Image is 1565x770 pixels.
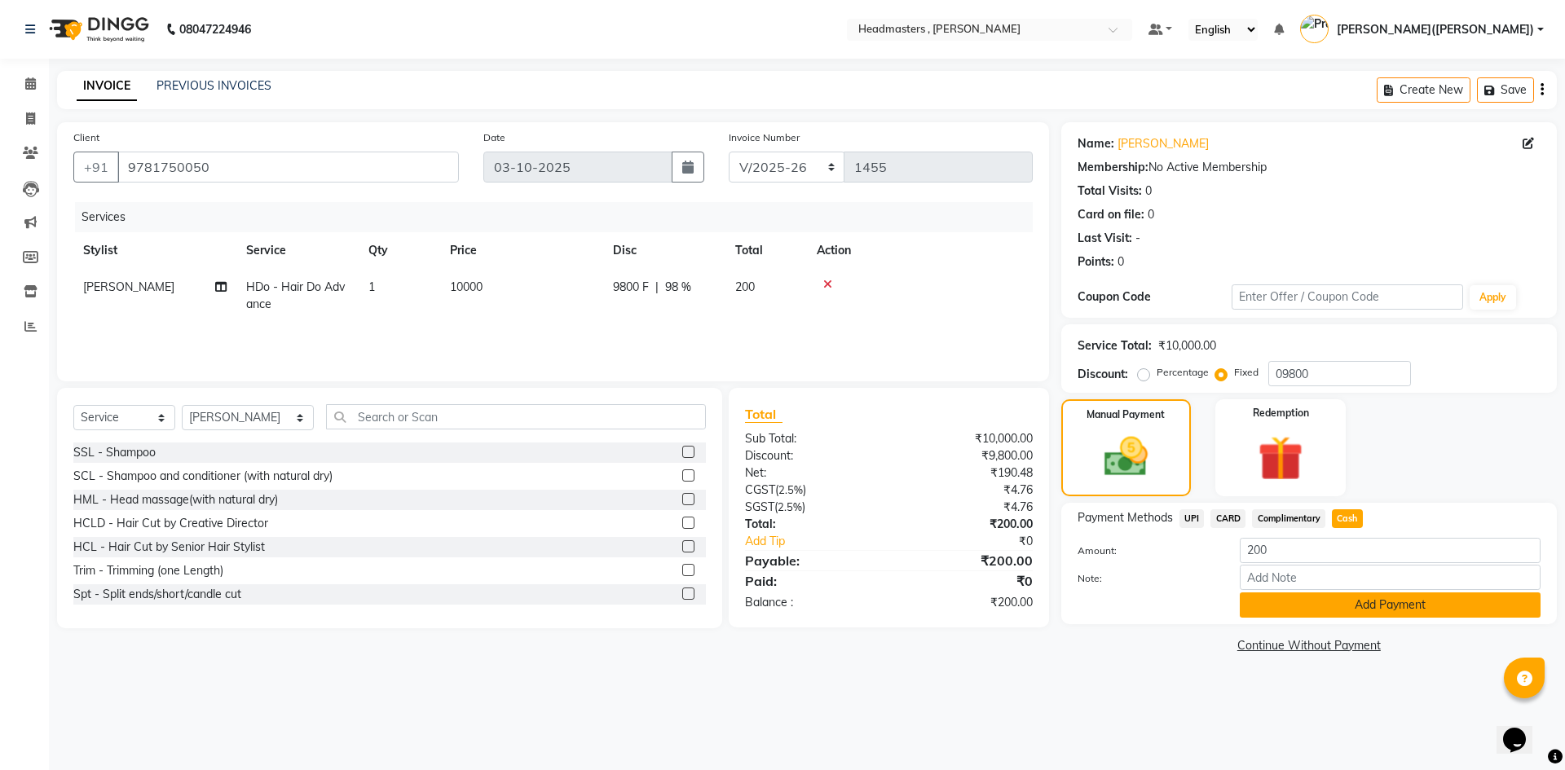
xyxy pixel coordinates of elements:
[1135,230,1140,247] div: -
[1240,565,1541,590] input: Add Note
[1234,365,1259,380] label: Fixed
[733,551,888,570] div: Payable:
[246,279,345,311] span: HDo - Hair Do Advance
[888,571,1044,591] div: ₹0
[888,499,1044,516] div: ₹4.76
[733,482,888,499] div: ( )
[73,232,236,269] th: Stylist
[1065,571,1228,586] label: Note:
[359,232,440,269] th: Qty
[73,130,99,145] label: Client
[888,482,1044,499] div: ₹4.76
[73,444,156,461] div: SSL - Shampoo
[733,571,888,591] div: Paid:
[1078,337,1152,354] div: Service Total:
[1148,206,1154,223] div: 0
[1244,430,1317,486] img: _gift.svg
[1065,637,1554,654] a: Continue Without Payment
[665,279,691,296] span: 98 %
[42,7,153,52] img: logo
[888,430,1044,447] div: ₹10,000.00
[236,232,359,269] th: Service
[1065,543,1228,558] label: Amount:
[733,464,888,482] div: Net:
[1091,432,1162,482] img: _cash.svg
[179,7,251,52] b: 08047224946
[75,202,1045,232] div: Services
[1158,337,1216,354] div: ₹10,000.00
[483,130,505,145] label: Date
[733,499,888,516] div: ( )
[1253,406,1309,420] label: Redemption
[1179,509,1205,528] span: UPI
[745,482,775,497] span: CGST
[613,279,649,296] span: 9800 F
[729,130,800,145] label: Invoice Number
[888,594,1044,611] div: ₹200.00
[1210,509,1245,528] span: CARD
[1078,159,1541,176] div: No Active Membership
[1252,509,1325,528] span: Complimentary
[745,499,774,514] span: SGST
[1377,77,1470,103] button: Create New
[1157,365,1209,380] label: Percentage
[1087,407,1165,422] label: Manual Payment
[440,232,603,269] th: Price
[1497,705,1549,754] iframe: chat widget
[1078,230,1132,247] div: Last Visit:
[1078,288,1232,306] div: Coupon Code
[915,533,1044,550] div: ₹0
[1118,253,1124,271] div: 0
[73,586,241,603] div: Spt - Split ends/short/candle cut
[807,232,1033,269] th: Action
[73,562,223,579] div: Trim - Trimming (one Length)
[778,500,802,513] span: 2.5%
[450,279,483,294] span: 10000
[733,516,888,533] div: Total:
[1078,509,1173,526] span: Payment Methods
[1118,135,1209,152] a: [PERSON_NAME]
[888,516,1044,533] div: ₹200.00
[733,594,888,611] div: Balance :
[888,447,1044,464] div: ₹9,800.00
[655,279,659,296] span: |
[1332,509,1363,528] span: Cash
[1240,592,1541,618] button: Add Payment
[725,232,807,269] th: Total
[745,406,782,423] span: Total
[1145,183,1152,200] div: 0
[83,279,174,294] span: [PERSON_NAME]
[1078,183,1142,200] div: Total Visits:
[1337,21,1534,38] span: [PERSON_NAME]([PERSON_NAME])
[1300,15,1329,43] img: Pramod gupta(shaurya)
[326,404,706,429] input: Search or Scan
[1470,285,1516,310] button: Apply
[73,515,268,532] div: HCLD - Hair Cut by Creative Director
[1078,135,1114,152] div: Name:
[117,152,459,183] input: Search by Name/Mobile/Email/Code
[1477,77,1534,103] button: Save
[73,491,278,508] div: HML - Head massage(with natural dry)
[1240,538,1541,563] input: Amount
[156,78,271,93] a: PREVIOUS INVOICES
[733,430,888,447] div: Sub Total:
[733,533,915,550] a: Add Tip
[603,232,725,269] th: Disc
[888,551,1044,570] div: ₹200.00
[733,447,888,464] div: Discount:
[368,279,375,294] span: 1
[888,464,1044,482] div: ₹190.48
[1078,253,1114,271] div: Points:
[735,279,755,294] span: 200
[778,483,803,496] span: 2.5%
[77,72,137,101] a: INVOICE
[73,468,333,485] div: SCL - Shampoo and conditioner (with natural dry)
[1078,159,1148,176] div: Membership:
[1232,284,1463,310] input: Enter Offer / Coupon Code
[1078,206,1144,223] div: Card on file:
[73,152,119,183] button: +91
[1078,366,1128,383] div: Discount:
[73,539,265,556] div: HCL - Hair Cut by Senior Hair Stylist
